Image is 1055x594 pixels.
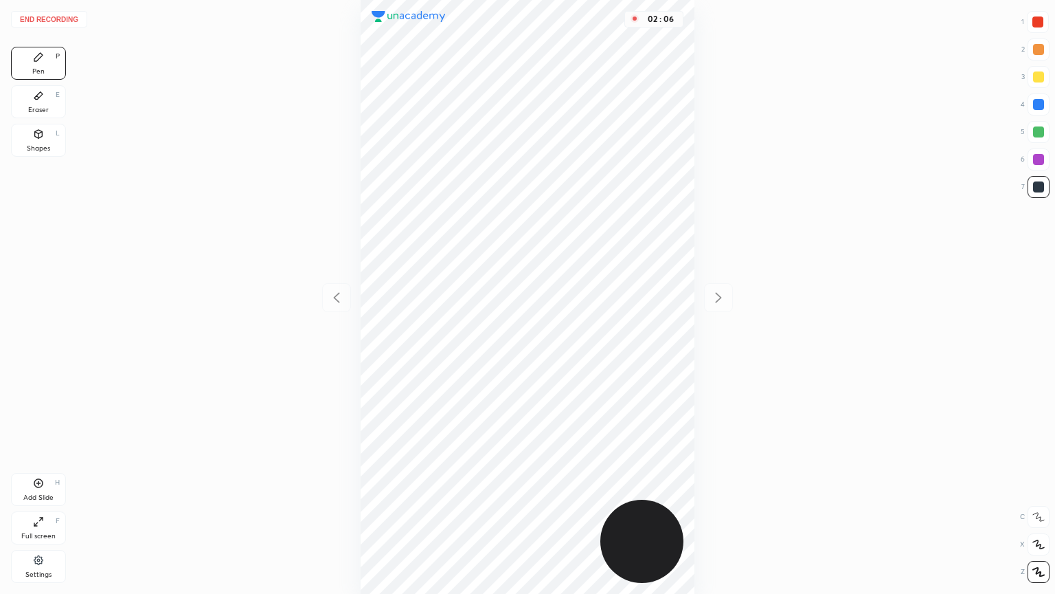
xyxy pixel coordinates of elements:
[1021,38,1050,60] div: 2
[1021,11,1049,33] div: 1
[25,571,52,578] div: Settings
[1020,533,1050,555] div: X
[1021,66,1050,88] div: 3
[56,53,60,60] div: P
[21,533,56,540] div: Full screen
[11,11,87,27] button: End recording
[1021,121,1050,143] div: 5
[56,91,60,98] div: E
[1021,148,1050,170] div: 6
[56,518,60,525] div: F
[644,14,677,24] div: 02 : 06
[55,479,60,486] div: H
[28,107,49,113] div: Eraser
[1020,506,1050,528] div: C
[1021,93,1050,115] div: 4
[32,68,45,75] div: Pen
[372,11,446,22] img: logo.38c385cc.svg
[56,130,60,137] div: L
[1021,176,1050,198] div: 7
[1021,561,1050,583] div: Z
[27,145,50,152] div: Shapes
[23,494,54,501] div: Add Slide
